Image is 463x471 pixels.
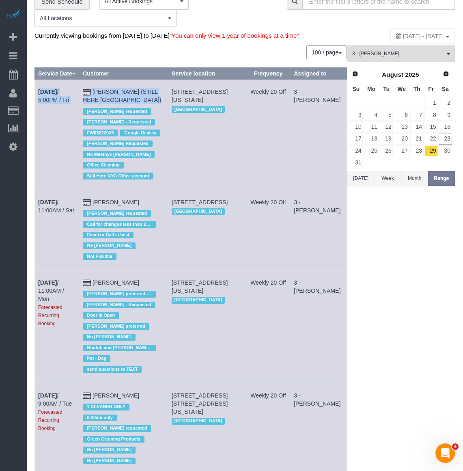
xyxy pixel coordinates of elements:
a: 22 [424,134,438,145]
a: 5 [380,110,393,121]
td: Assigned to [291,270,347,383]
a: 11 [364,121,379,132]
a: 31 [349,157,363,168]
span: Google Review [120,130,160,136]
a: 14 [410,121,424,132]
a: [DATE]/ 9:00AM / Tue [38,392,72,407]
span: 8:30am only [83,415,117,421]
span: [STREET_ADDRESS][US_STATE] [172,279,228,294]
button: Range [428,171,455,186]
span: [PERSON_NAME] requested [83,425,151,432]
a: 26 [380,145,393,156]
span: No Miletnys [PERSON_NAME] [83,151,155,158]
div: Location [172,206,243,217]
b: [DATE] [38,392,57,399]
span: 1 CLEANER ONLY [83,404,129,410]
span: No [PERSON_NAME] [83,447,136,453]
b: [DATE] [38,279,57,286]
a: 12 [380,121,393,132]
div: Location [172,295,243,305]
td: Frequency [246,270,290,383]
span: [STREET_ADDRESS][US_STATE] [172,89,228,103]
a: [PERSON_NAME] [93,199,139,205]
a: 1 [424,98,438,109]
td: Customer [80,80,168,190]
td: Assigned to [291,80,347,190]
a: 2 [439,98,452,109]
span: "You can only view 1 year of bookings at a time" [170,32,299,39]
button: All Locations [34,10,177,26]
th: Service Date [35,68,80,80]
span: [STREET_ADDRESS] [172,199,228,205]
small: Forecasted Recurring Booking [38,305,62,326]
button: 3 - [PERSON_NAME] [347,45,455,62]
span: Green Cleaning Products [83,436,144,443]
span: 4 [452,443,459,450]
img: Automaid Logo [5,8,21,19]
div: You can only view 1 year of bookings [390,28,455,44]
span: [GEOGRAPHIC_DATA] [172,297,225,303]
span: [GEOGRAPHIC_DATA] [172,418,225,424]
i: Credit Card Payment [83,200,91,205]
i: Credit Card Payment [83,280,91,286]
a: 13 [394,121,409,132]
span: Still Here NYC Office account [83,173,153,179]
span: Friday [428,86,434,92]
span: Tuesday [383,86,390,92]
a: 15 [424,121,438,132]
a: 9 [439,110,452,121]
a: [PERSON_NAME] [93,279,139,286]
small: Forecasted Recurring Booking [38,409,62,431]
a: 6 [394,110,409,121]
a: [PERSON_NAME] [93,392,139,399]
span: Not Flexible [83,253,116,260]
span: send questions to TEXT [83,366,142,373]
a: 29 [424,145,438,156]
span: [PERSON_NAME] requested [83,108,151,115]
span: Noufoh and [PERSON_NAME] requested [83,345,156,351]
a: 10 [349,121,363,132]
span: Sunday [352,86,360,92]
span: 3 - [PERSON_NAME] [352,50,445,57]
a: 19 [380,134,393,145]
a: 8 [424,110,438,121]
div: Location [172,104,243,115]
span: Call for changes less than 24hours [83,221,156,227]
button: Month [401,171,428,186]
a: 28 [410,145,424,156]
span: Office Cleaning [83,162,124,169]
a: [DATE]/ 11:00AM / Sat [38,199,74,214]
span: August [382,71,403,78]
a: [DATE]/ 5:00PM / Fri [38,89,69,103]
td: Schedule date [35,270,80,383]
i: Credit Card Payment [83,393,91,399]
td: Service location [168,190,246,270]
a: 24 [349,145,363,156]
div: Location [172,416,243,426]
span: [PERSON_NAME] preferred - Mondays [83,291,156,297]
a: 4 [364,110,379,121]
span: [PERSON_NAME] requested [83,210,151,217]
span: [PERSON_NAME] - Requested [83,302,155,308]
a: [DATE]/ 11:00AM / Mon [38,279,64,302]
a: 21 [410,134,424,145]
a: 3 [349,110,363,121]
span: Door is Open [83,312,119,319]
span: No [PERSON_NAME] [83,242,136,249]
span: No [PERSON_NAME] [83,458,136,464]
a: 23 [439,134,452,145]
span: Currently viewing bookings from [DATE] to [DATE] [34,32,299,39]
nav: Pagination navigation [307,45,347,59]
span: [STREET_ADDRESS] [STREET_ADDRESS][US_STATE] [172,392,228,415]
td: Service location [168,80,246,190]
span: All Locations [40,14,166,22]
td: Schedule date [35,190,80,270]
iframe: Intercom live chat [435,443,455,463]
span: [PERSON_NAME] Requested [83,140,153,147]
a: 27 [394,145,409,156]
span: No [PERSON_NAME] [83,334,136,340]
b: [DATE] [38,199,57,205]
a: 30 [439,145,452,156]
a: 7 [410,110,424,121]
